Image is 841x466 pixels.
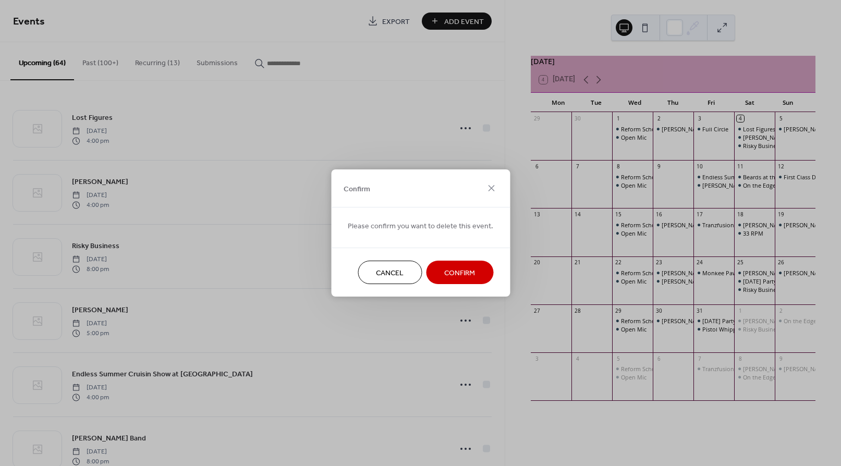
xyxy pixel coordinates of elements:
[348,221,493,232] span: Please confirm you want to delete this event.
[344,183,370,194] span: Confirm
[426,261,493,284] button: Confirm
[358,261,422,284] button: Cancel
[444,268,475,279] span: Confirm
[376,268,404,279] span: Cancel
